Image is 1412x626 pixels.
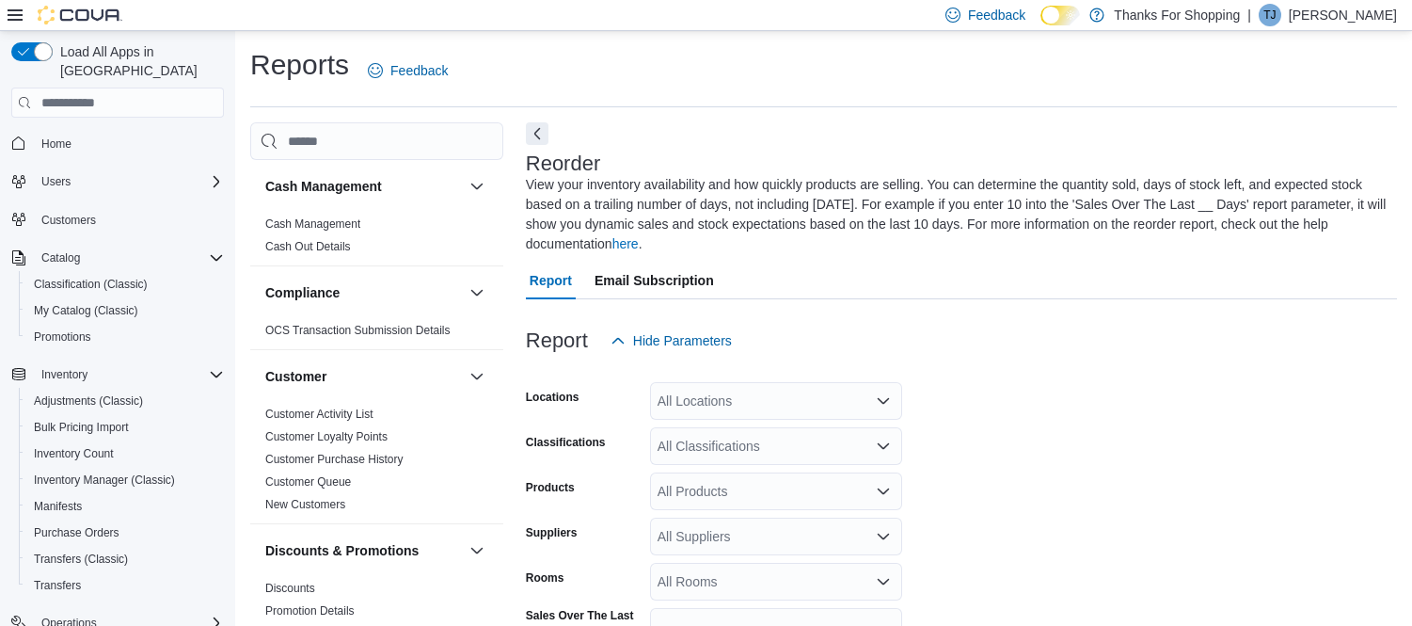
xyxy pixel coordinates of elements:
[4,206,231,233] button: Customers
[250,46,349,84] h1: Reports
[265,475,351,489] a: Customer Queue
[265,541,419,560] h3: Discounts & Promotions
[34,277,148,292] span: Classification (Classic)
[19,271,231,297] button: Classification (Classic)
[876,574,891,589] button: Open list of options
[265,474,351,490] span: Customer Queue
[26,574,224,597] span: Transfers
[26,522,127,544] a: Purchase Orders
[41,250,80,265] span: Catalog
[265,283,340,302] h3: Compliance
[265,239,351,254] span: Cash Out Details
[41,367,87,382] span: Inventory
[34,133,79,155] a: Home
[390,61,448,80] span: Feedback
[41,136,71,152] span: Home
[34,209,103,232] a: Customers
[26,548,135,570] a: Transfers (Classic)
[526,480,575,495] label: Products
[526,175,1388,254] div: View your inventory availability and how quickly products are selling. You can determine the quan...
[265,603,355,618] span: Promotion Details
[19,520,231,546] button: Purchase Orders
[1247,4,1251,26] p: |
[250,403,503,523] div: Customer
[876,529,891,544] button: Open list of options
[250,213,503,265] div: Cash Management
[876,439,891,454] button: Open list of options
[265,581,315,596] span: Discounts
[34,393,143,409] span: Adjustments (Classic)
[34,170,78,193] button: Users
[41,174,71,189] span: Users
[34,363,95,386] button: Inventory
[265,240,351,253] a: Cash Out Details
[26,416,224,439] span: Bulk Pricing Import
[526,329,588,352] h3: Report
[265,430,388,443] a: Customer Loyalty Points
[19,324,231,350] button: Promotions
[19,297,231,324] button: My Catalog (Classic)
[34,499,82,514] span: Manifests
[466,175,488,198] button: Cash Management
[526,525,578,540] label: Suppliers
[26,495,224,518] span: Manifests
[19,414,231,441] button: Bulk Pricing Import
[265,217,360,231] a: Cash Management
[265,367,326,386] h3: Customer
[26,495,89,518] a: Manifests
[34,578,81,593] span: Transfers
[265,497,345,512] span: New Customers
[26,442,224,465] span: Inventory Count
[34,303,138,318] span: My Catalog (Classic)
[1040,6,1080,25] input: Dark Mode
[530,262,572,299] span: Report
[26,326,99,348] a: Promotions
[26,390,224,412] span: Adjustments (Classic)
[19,546,231,572] button: Transfers (Classic)
[26,416,136,439] a: Bulk Pricing Import
[1289,4,1397,26] p: [PERSON_NAME]
[4,129,231,156] button: Home
[1263,4,1276,26] span: TJ
[526,122,548,145] button: Next
[26,299,224,322] span: My Catalog (Classic)
[26,469,182,491] a: Inventory Manager (Classic)
[26,548,224,570] span: Transfers (Classic)
[265,604,355,618] a: Promotion Details
[26,390,151,412] a: Adjustments (Classic)
[26,299,146,322] a: My Catalog (Classic)
[265,453,404,466] a: Customer Purchase History
[526,435,606,450] label: Classifications
[19,467,231,493] button: Inventory Manager (Classic)
[265,177,382,196] h3: Cash Management
[19,441,231,467] button: Inventory Count
[34,552,128,567] span: Transfers (Classic)
[1114,4,1240,26] p: Thanks For Shopping
[19,493,231,520] button: Manifests
[34,170,224,193] span: Users
[265,324,451,337] a: OCS Transaction Submission Details
[265,429,388,444] span: Customer Loyalty Points
[265,283,462,302] button: Compliance
[360,52,455,89] a: Feedback
[265,408,373,421] a: Customer Activity List
[38,6,122,24] img: Cova
[4,169,231,195] button: Users
[466,365,488,388] button: Customer
[595,262,714,299] span: Email Subscription
[34,446,114,461] span: Inventory Count
[1040,25,1041,26] span: Dark Mode
[526,152,600,175] h3: Reorder
[34,420,129,435] span: Bulk Pricing Import
[603,322,739,360] button: Hide Parameters
[466,281,488,304] button: Compliance
[26,522,224,544] span: Purchase Orders
[876,484,891,499] button: Open list of options
[876,393,891,409] button: Open list of options
[265,582,315,595] a: Discounts
[26,273,224,296] span: Classification (Classic)
[612,236,639,251] a: here
[34,208,224,232] span: Customers
[265,177,462,196] button: Cash Management
[4,361,231,388] button: Inventory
